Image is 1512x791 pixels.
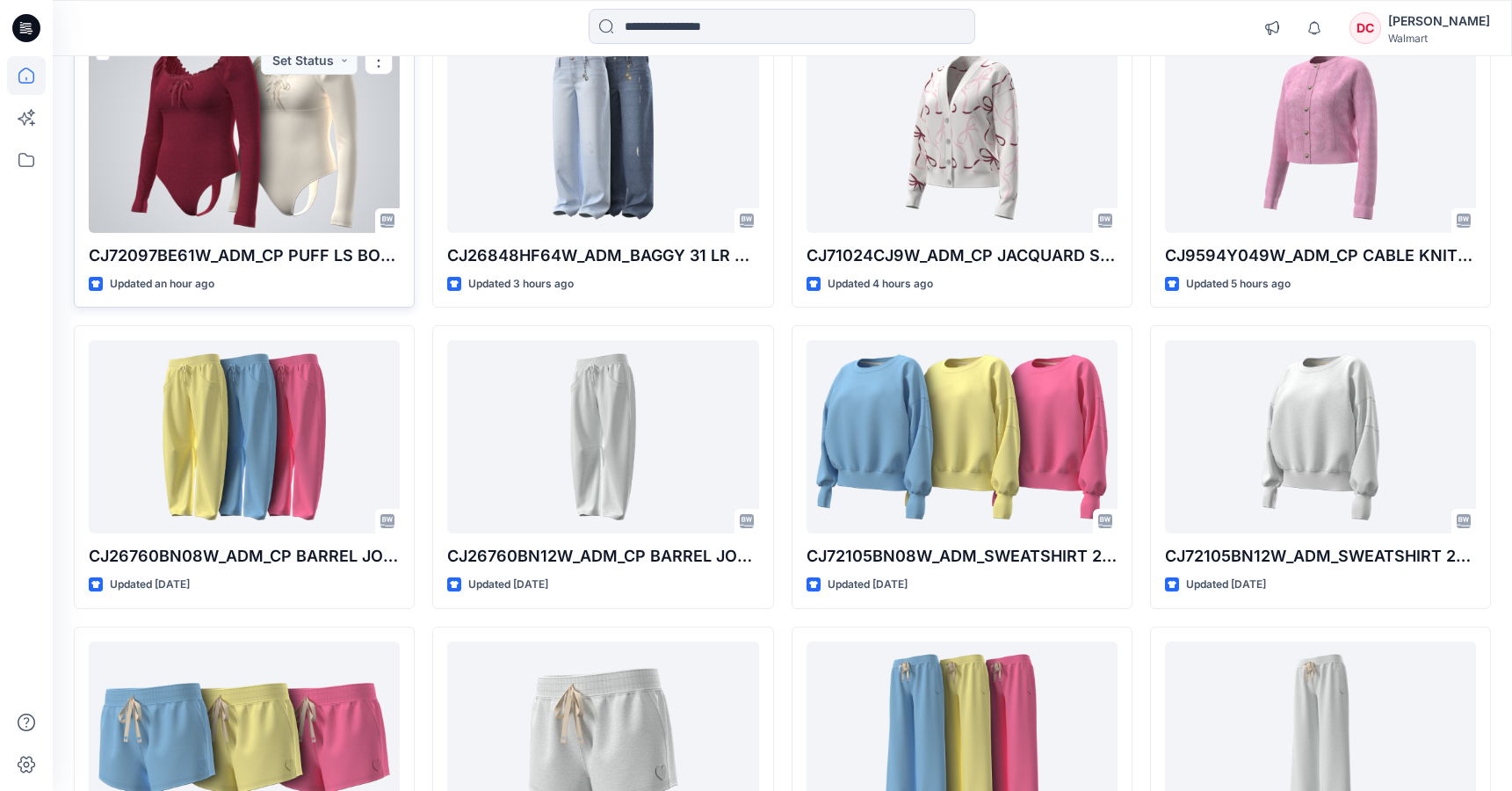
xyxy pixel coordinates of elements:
p: CJ71024CJ9W_ADM_CP JACQUARD SWEATER [807,243,1118,268]
p: Updated 5 hours ago [1186,275,1291,294]
a: CJ72105BN08W_ADM_SWEATSHIRT 22 HPS [807,340,1118,533]
p: CJ9594Y049W_ADM_CP CABLE KNIT HEART BTN CARDIGAN [1165,243,1476,268]
p: CJ72105BN08W_ADM_SWEATSHIRT 22 HPS [807,544,1118,569]
p: Updated [DATE] [468,576,548,594]
p: CJ26760BN12W_ADM_CP BARREL JOGGER [447,544,758,569]
p: CJ72105BN12W_ADM_SWEATSHIRT 22 HPS [1165,544,1476,569]
p: Updated 4 hours ago [828,275,933,294]
a: CJ26848HF64W_ADM_BAGGY 31 LR BASIC 5 PKT CHARMED [447,40,758,233]
p: Updated [DATE] [1186,576,1266,594]
p: Updated 3 hours ago [468,275,574,294]
div: [PERSON_NAME] [1388,11,1490,32]
a: CJ26760BN12W_ADM_CP BARREL JOGGER [447,340,758,533]
a: CJ71024CJ9W_ADM_CP JACQUARD SWEATER [807,40,1118,233]
p: CJ26848HF64W_ADM_BAGGY 31 LR BASIC 5 PKT CHARMED [447,243,758,268]
a: CJ26760BN08W_ADM_CP BARREL JOGGER [89,340,400,533]
div: DC [1349,12,1381,44]
a: CJ72105BN12W_ADM_SWEATSHIRT 22 HPS [1165,340,1476,533]
p: Updated an hour ago [110,275,214,294]
p: Updated [DATE] [110,576,190,594]
a: CJ72097BE61W_ADM_CP PUFF LS BODYSUIT [89,40,400,233]
p: Updated [DATE] [828,576,908,594]
div: Walmart [1388,32,1490,45]
p: CJ72097BE61W_ADM_CP PUFF LS BODYSUIT [89,243,400,268]
p: CJ26760BN08W_ADM_CP BARREL JOGGER [89,544,400,569]
a: CJ9594Y049W_ADM_CP CABLE KNIT HEART BTN CARDIGAN [1165,40,1476,233]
